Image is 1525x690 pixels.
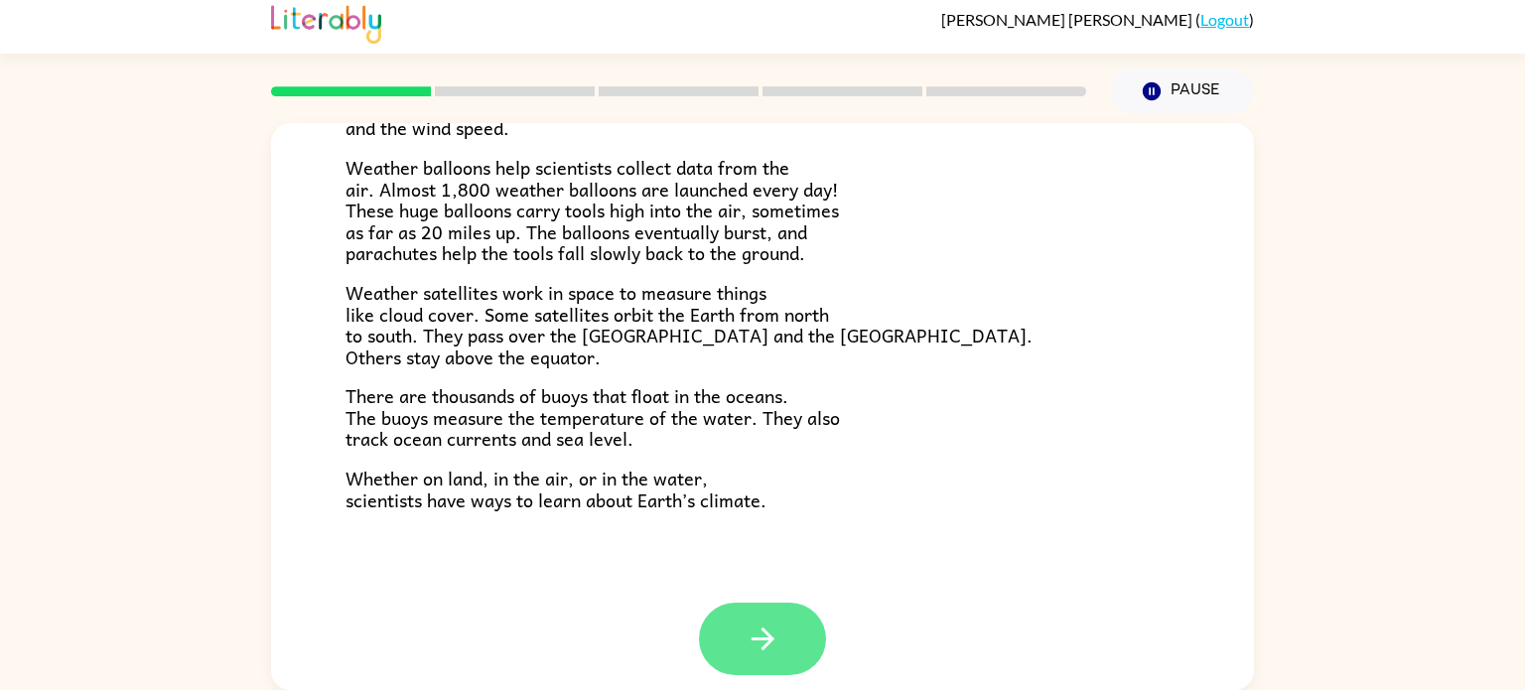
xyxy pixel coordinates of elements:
[346,153,839,267] span: Weather balloons help scientists collect data from the air. Almost 1,800 weather balloons are lau...
[1200,10,1249,29] a: Logout
[941,10,1254,29] div: ( )
[346,278,1033,371] span: Weather satellites work in space to measure things like cloud cover. Some satellites orbit the Ea...
[941,10,1195,29] span: [PERSON_NAME] [PERSON_NAME]
[346,381,840,453] span: There are thousands of buoys that float in the oceans. The buoys measure the temperature of the w...
[346,464,766,514] span: Whether on land, in the air, or in the water, scientists have ways to learn about Earth’s climate.
[1110,69,1254,114] button: Pause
